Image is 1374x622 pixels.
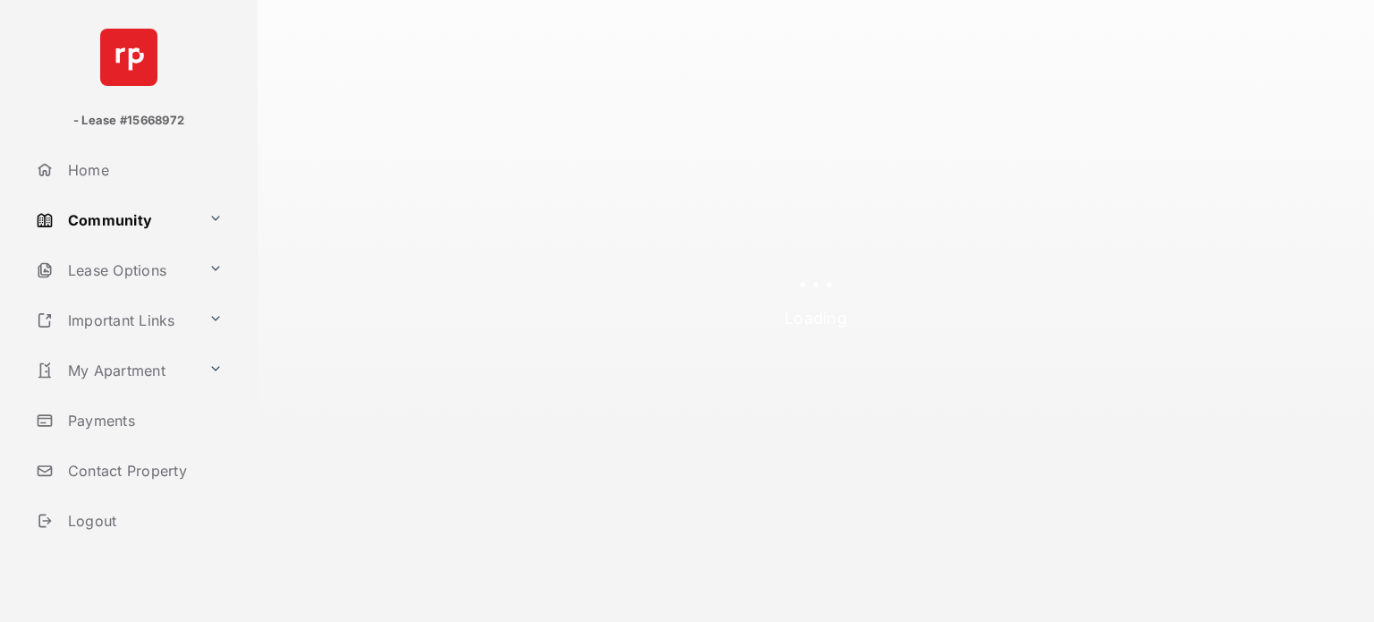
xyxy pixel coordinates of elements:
a: Contact Property [29,449,258,492]
a: My Apartment [29,349,201,392]
p: - Lease #15668972 [73,112,184,130]
a: Community [29,199,201,242]
a: Logout [29,499,258,542]
a: Important Links [29,299,201,342]
a: Payments [29,399,258,442]
img: svg+xml;base64,PHN2ZyB4bWxucz0iaHR0cDovL3d3dy53My5vcmcvMjAwMC9zdmciIHdpZHRoPSI2NCIgaGVpZ2h0PSI2NC... [100,29,157,86]
p: Loading [785,306,847,330]
a: Home [29,149,258,192]
a: Lease Options [29,249,201,292]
